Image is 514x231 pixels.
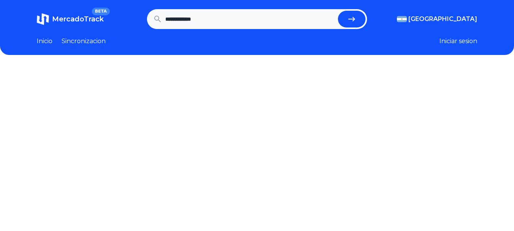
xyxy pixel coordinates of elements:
span: [GEOGRAPHIC_DATA] [408,15,477,24]
a: MercadoTrackBETA [37,13,104,25]
a: Inicio [37,37,52,46]
button: Iniciar sesion [439,37,477,46]
a: Sincronizacion [62,37,106,46]
button: [GEOGRAPHIC_DATA] [397,15,477,24]
img: MercadoTrack [37,13,49,25]
span: BETA [92,8,110,15]
span: MercadoTrack [52,15,104,23]
img: Argentina [397,16,407,22]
